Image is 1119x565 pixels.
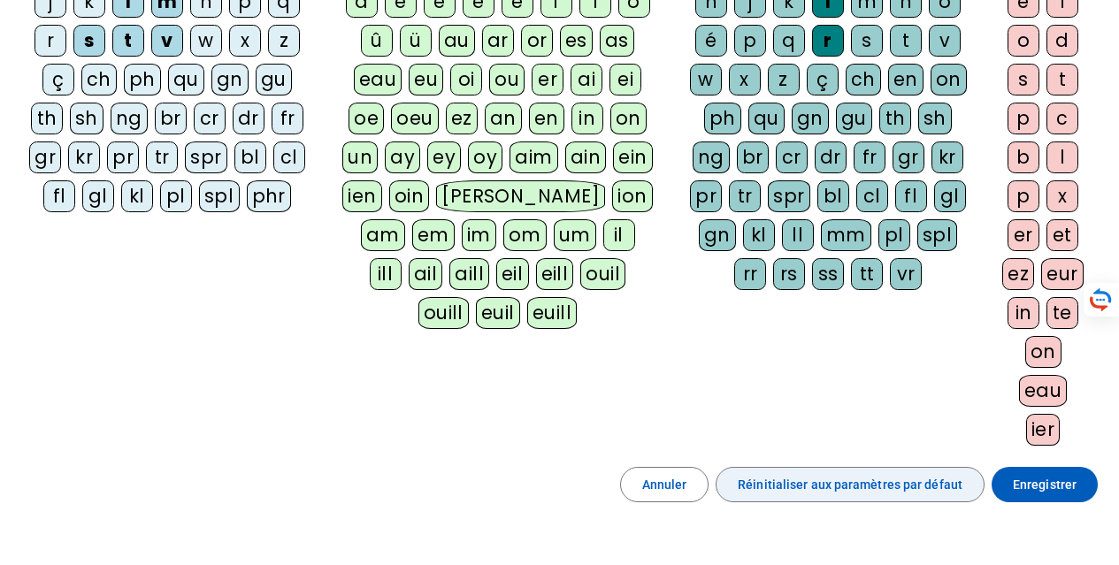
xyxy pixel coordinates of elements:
div: ch [846,64,881,95]
div: or [521,25,553,57]
div: ey [427,141,461,173]
div: ü [400,25,432,57]
div: en [529,103,564,134]
div: gn [792,103,829,134]
div: ph [124,64,161,95]
div: aill [449,258,489,290]
div: eau [1019,375,1068,407]
div: w [690,64,722,95]
div: eil [496,258,529,290]
div: am [361,219,405,251]
div: un [342,141,378,173]
div: ll [782,219,814,251]
div: ar [482,25,514,57]
div: cl [273,141,305,173]
div: qu [748,103,785,134]
div: an [485,103,522,134]
div: pr [107,141,139,173]
div: d [1046,25,1078,57]
div: th [31,103,63,134]
div: aim [510,141,558,173]
div: em [412,219,455,251]
div: oy [468,141,502,173]
div: [PERSON_NAME] [436,180,605,212]
div: spl [917,219,958,251]
div: s [73,25,105,57]
div: ain [565,141,607,173]
div: x [1046,180,1078,212]
div: ier [1026,414,1061,446]
div: er [532,64,563,95]
div: gn [699,219,736,251]
div: oeu [391,103,439,134]
div: eau [354,64,402,95]
div: z [268,25,300,57]
div: qu [168,64,204,95]
div: ein [613,141,653,173]
div: ien [342,180,382,212]
div: ion [612,180,653,212]
div: ay [385,141,420,173]
div: ou [489,64,525,95]
div: ei [609,64,641,95]
button: Enregistrer [992,467,1098,502]
div: v [929,25,961,57]
div: gr [893,141,924,173]
div: s [851,25,883,57]
div: v [151,25,183,57]
div: dr [815,141,847,173]
div: au [439,25,475,57]
div: gn [211,64,249,95]
div: ouill [418,297,469,329]
div: cl [856,180,888,212]
div: oin [389,180,430,212]
div: x [729,64,761,95]
div: q [773,25,805,57]
div: on [610,103,647,134]
div: ç [807,64,839,95]
div: p [734,25,766,57]
div: euill [527,297,577,329]
div: ez [1002,258,1034,290]
div: kl [743,219,775,251]
div: oi [450,64,482,95]
div: b [1008,141,1039,173]
div: gl [82,180,114,212]
div: tr [146,141,178,173]
div: tr [729,180,761,212]
div: th [879,103,911,134]
div: w [190,25,222,57]
div: c [1046,103,1078,134]
div: ch [81,64,117,95]
div: dr [233,103,264,134]
div: as [600,25,634,57]
div: um [554,219,596,251]
div: vr [890,258,922,290]
div: tt [851,258,883,290]
div: cr [194,103,226,134]
div: o [1008,25,1039,57]
div: eu [409,64,443,95]
div: ss [812,258,844,290]
div: ph [704,103,741,134]
div: t [112,25,144,57]
div: cr [776,141,808,173]
div: om [503,219,547,251]
div: on [1025,336,1062,368]
div: bl [234,141,266,173]
div: ng [111,103,148,134]
div: gu [256,64,292,95]
div: ail [409,258,443,290]
div: p [1008,180,1039,212]
div: te [1046,297,1078,329]
div: s [1008,64,1039,95]
button: Annuler [620,467,709,502]
div: gu [836,103,872,134]
div: r [812,25,844,57]
div: fr [272,103,303,134]
div: bl [817,180,849,212]
div: z [768,64,800,95]
div: û [361,25,393,57]
div: eill [536,258,574,290]
div: pl [160,180,192,212]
